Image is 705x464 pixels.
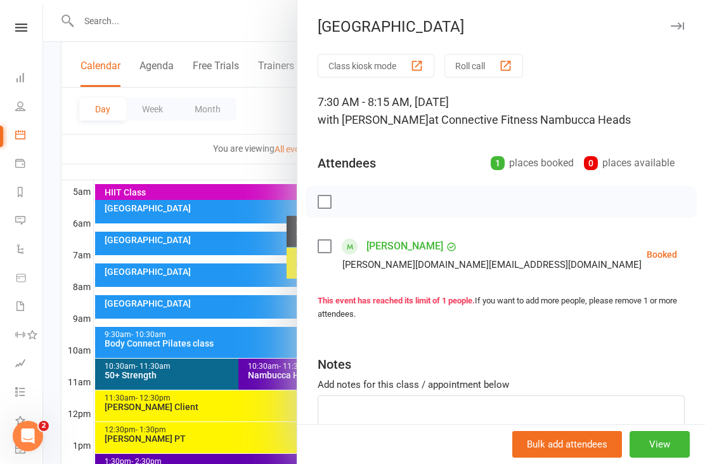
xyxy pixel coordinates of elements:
div: places available [584,154,675,172]
iframe: Intercom live chat [13,421,43,451]
a: Reports [15,179,44,208]
div: If you want to add more people, please remove 1 or more attendees. [318,295,685,321]
a: People [15,93,44,122]
div: [PERSON_NAME][DOMAIN_NAME][EMAIL_ADDRESS][DOMAIN_NAME] [342,256,642,273]
div: Notes [318,355,351,373]
button: Roll call [444,54,523,77]
div: 1 [491,156,505,170]
div: places booked [491,154,574,172]
a: Product Sales [15,265,44,293]
strong: This event has reached its limit of 1 people. [318,296,475,305]
a: What's New [15,408,44,436]
button: Class kiosk mode [318,54,434,77]
a: Calendar [15,122,44,150]
a: Assessments [15,350,44,379]
span: 2 [39,421,49,431]
div: Attendees [318,154,376,172]
div: 0 [584,156,598,170]
div: Booked [647,250,677,259]
span: with [PERSON_NAME] [318,113,429,126]
div: 7:30 AM - 8:15 AM, [DATE] [318,93,685,129]
a: Dashboard [15,65,44,93]
button: View [630,431,690,458]
span: at Connective Fitness Nambucca Heads [429,113,631,126]
button: Bulk add attendees [512,431,622,458]
div: [GEOGRAPHIC_DATA] [297,18,705,36]
a: [PERSON_NAME] [366,236,443,256]
a: Payments [15,150,44,179]
div: Add notes for this class / appointment below [318,377,685,392]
